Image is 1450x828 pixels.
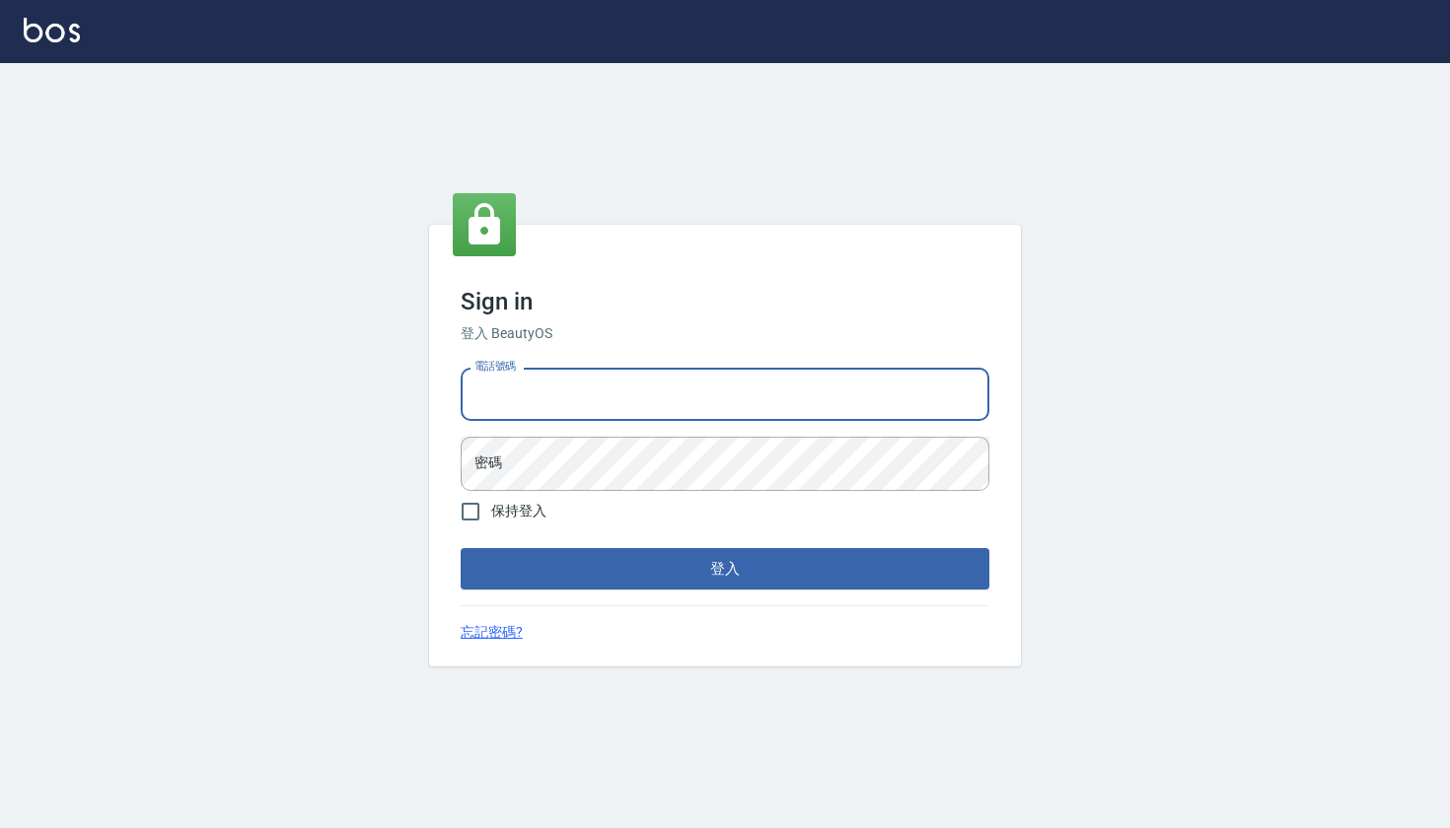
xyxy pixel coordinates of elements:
a: 忘記密碼? [461,622,523,643]
span: 保持登入 [491,501,546,521]
button: 登入 [461,548,989,589]
h6: 登入 BeautyOS [461,323,989,344]
label: 電話號碼 [474,359,516,374]
img: Logo [24,18,80,42]
h3: Sign in [461,288,989,315]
